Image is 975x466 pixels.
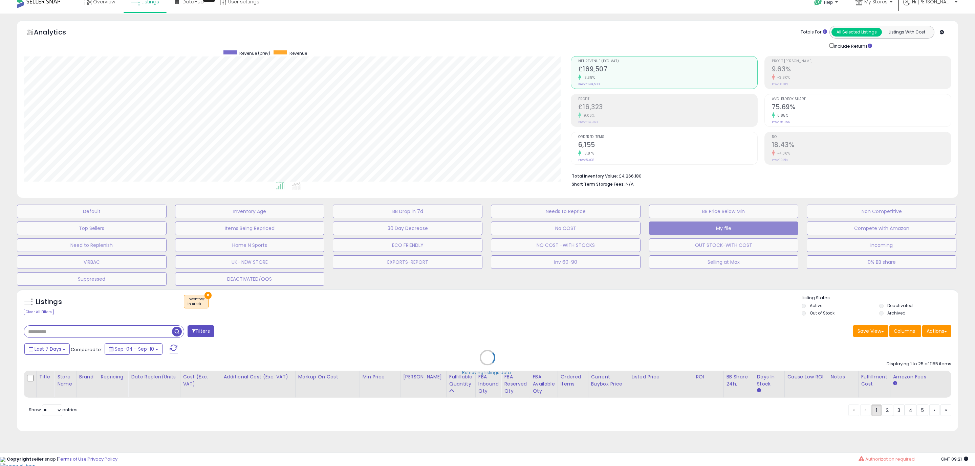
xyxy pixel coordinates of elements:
small: Prev: 10.01% [772,82,788,86]
span: ROI [772,135,951,139]
button: Suppressed [17,272,167,286]
button: Inv 60-90 [491,255,641,269]
small: 13.81% [581,151,594,156]
small: -4.06% [775,151,790,156]
button: Non Competitive [807,205,956,218]
div: Include Returns [824,42,880,49]
span: Revenue (prev) [239,50,270,56]
button: VIRBAC [17,255,167,269]
button: UK- NEW STORE [175,255,325,269]
span: Revenue [289,50,307,56]
span: N/A [626,181,634,187]
button: Inventory Age [175,205,325,218]
button: Home N Sports [175,238,325,252]
small: 13.38% [581,75,595,80]
small: Prev: £14,968 [578,120,598,124]
small: Prev: £149,500 [578,82,600,86]
button: Listings With Cost [882,28,932,37]
button: 30 Day Decrease [333,222,482,235]
button: Items Being Repriced [175,222,325,235]
small: Prev: 5,408 [578,158,594,162]
h2: 9.63% [772,65,951,74]
button: 0% BB share [807,255,956,269]
button: BB Drop in 7d [333,205,482,218]
small: 9.06% [581,113,595,118]
button: EXPORTS-REPORT [333,255,482,269]
button: Needs to Reprice [491,205,641,218]
button: Default [17,205,167,218]
span: Avg. Buybox Share [772,97,951,101]
h2: £16,323 [578,103,757,112]
button: ECO FRIENDLY [333,238,482,252]
h2: £169,507 [578,65,757,74]
div: Retrieving listings data.. [462,369,513,375]
button: Selling at Max [649,255,799,269]
button: Top Sellers [17,222,167,235]
button: OUT STOCK-WITH COST [649,238,799,252]
button: NO COST -WITH STOCKS [491,238,641,252]
small: 0.85% [775,113,788,118]
button: Compete with Amazon [807,222,956,235]
button: DEACTIVATED/OOS [175,272,325,286]
button: All Selected Listings [831,28,882,37]
span: Profit [578,97,757,101]
span: Net Revenue (Exc. VAT) [578,60,757,63]
h2: 18.43% [772,141,951,150]
h2: 75.69% [772,103,951,112]
button: Need to Replenish [17,238,167,252]
button: My file [649,222,799,235]
div: Totals For [801,29,827,36]
h5: Analytics [34,27,79,39]
small: Prev: 19.21% [772,158,788,162]
b: Short Term Storage Fees: [572,181,625,187]
b: Total Inventory Value: [572,173,618,179]
small: -3.80% [775,75,790,80]
h2: 6,155 [578,141,757,150]
span: Profit [PERSON_NAME] [772,60,951,63]
button: No COST [491,222,641,235]
button: Incoming [807,238,956,252]
span: Ordered Items [578,135,757,139]
li: £4,266,180 [572,171,946,180]
button: BB Price Below Min [649,205,799,218]
small: Prev: 75.05% [772,120,790,124]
